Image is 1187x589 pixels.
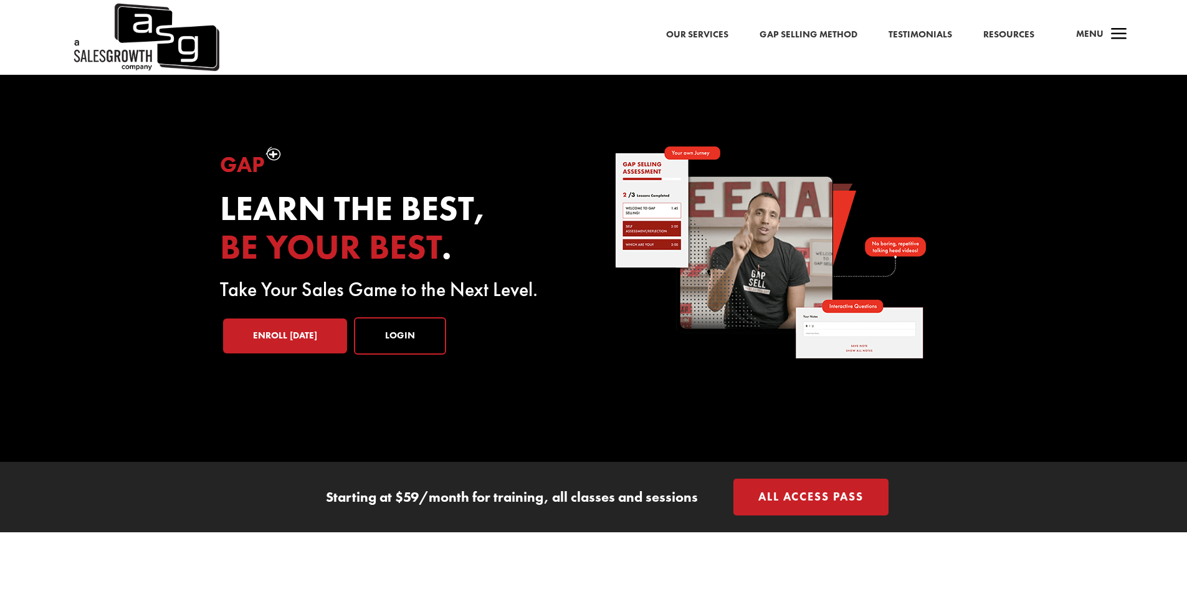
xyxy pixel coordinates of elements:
span: be your best [220,224,442,269]
span: Gap [220,150,265,179]
p: Take Your Sales Game to the Next Level. [220,282,573,297]
h2: Learn the best, . [220,189,573,272]
img: plus-symbol-white [265,146,281,161]
a: Enroll [DATE] [223,318,347,353]
span: Menu [1076,27,1104,40]
a: Our Services [666,27,728,43]
a: All Access Pass [733,479,889,515]
a: Resources [983,27,1034,43]
img: self-paced-sales-course-online [614,146,926,358]
a: Login [354,317,446,355]
a: Gap Selling Method [760,27,857,43]
a: Testimonials [889,27,952,43]
span: a [1107,22,1132,47]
